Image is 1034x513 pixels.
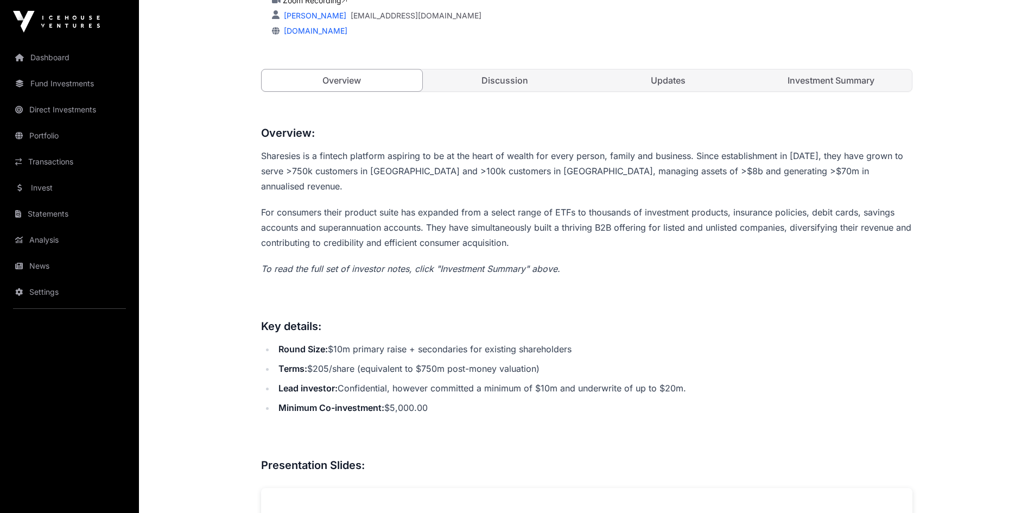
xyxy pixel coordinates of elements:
[261,124,912,142] h3: Overview:
[9,46,130,69] a: Dashboard
[588,69,749,91] a: Updates
[13,11,100,33] img: Icehouse Ventures Logo
[9,150,130,174] a: Transactions
[9,228,130,252] a: Analysis
[278,383,335,394] strong: Lead investor
[278,344,328,354] strong: Round Size:
[9,72,130,96] a: Fund Investments
[335,383,338,394] strong: :
[278,402,384,413] strong: Minimum Co-investment:
[261,148,912,194] p: Sharesies is a fintech platform aspiring to be at the heart of wealth for every person, family an...
[282,11,346,20] a: [PERSON_NAME]
[261,457,912,474] h3: Presentation Slides:
[9,98,130,122] a: Direct Investments
[351,10,481,21] a: [EMAIL_ADDRESS][DOMAIN_NAME]
[9,202,130,226] a: Statements
[261,205,912,250] p: For consumers their product suite has expanded from a select range of ETFs to thousands of invest...
[262,69,912,91] nav: Tabs
[275,341,912,357] li: $10m primary raise + secondaries for existing shareholders
[424,69,586,91] a: Discussion
[980,461,1034,513] iframe: Chat Widget
[261,263,560,274] em: To read the full set of investor notes, click "Investment Summary" above.
[9,124,130,148] a: Portfolio
[275,400,912,415] li: $5,000.00
[9,254,130,278] a: News
[9,176,130,200] a: Invest
[275,361,912,376] li: $205/share (equivalent to $750m post-money valuation)
[261,69,423,92] a: Overview
[261,318,912,335] h3: Key details:
[280,26,347,35] a: [DOMAIN_NAME]
[751,69,912,91] a: Investment Summary
[278,363,307,374] strong: Terms:
[9,280,130,304] a: Settings
[275,381,912,396] li: Confidential, however committed a minimum of $10m and underwrite of up to $20m.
